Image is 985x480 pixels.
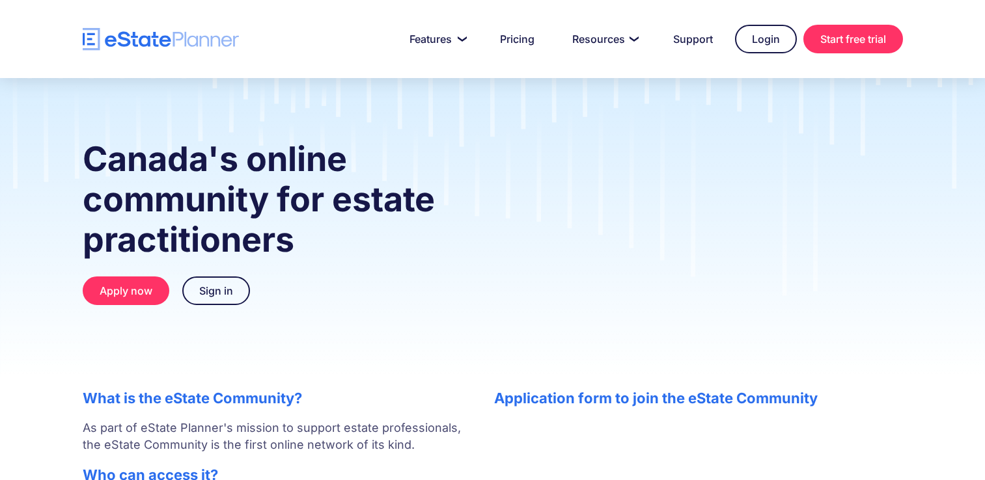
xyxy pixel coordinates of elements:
[83,28,239,51] a: home
[83,420,468,453] p: As part of eState Planner's mission to support estate professionals, the eState Community is the ...
[494,390,903,407] h2: Application form to join the eState Community
[735,25,797,53] a: Login
[658,26,728,52] a: Support
[557,26,651,52] a: Resources
[394,26,478,52] a: Features
[83,139,435,260] strong: Canada's online community for estate practitioners
[83,276,169,305] a: Apply now
[803,25,903,53] a: Start free trial
[83,390,468,407] h2: What is the eState Community?
[484,26,550,52] a: Pricing
[182,276,250,305] a: Sign in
